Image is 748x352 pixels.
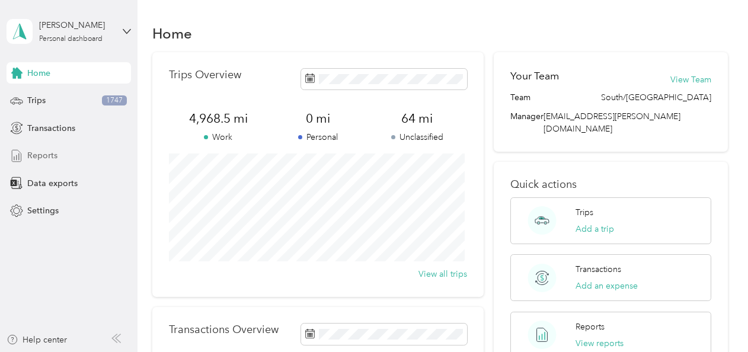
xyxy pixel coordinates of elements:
div: [PERSON_NAME] [39,19,113,31]
button: Add a trip [576,223,614,235]
span: Team [510,91,530,104]
button: View Team [670,73,711,86]
button: View all trips [418,268,467,280]
span: Reports [27,149,57,162]
p: Quick actions [510,178,711,191]
span: Manager [510,110,544,135]
p: Transactions Overview [169,324,279,336]
p: Reports [576,321,605,333]
span: 0 mi [268,110,367,127]
button: View reports [576,337,624,350]
span: 4,968.5 mi [169,110,268,127]
button: Help center [7,334,67,346]
span: 64 mi [367,110,467,127]
span: 1747 [102,95,127,106]
p: Personal [268,131,367,143]
div: Personal dashboard [39,36,103,43]
span: South/[GEOGRAPHIC_DATA] [601,91,711,104]
span: Settings [27,204,59,217]
span: Transactions [27,122,75,135]
p: Unclassified [367,131,467,143]
span: Trips [27,94,46,107]
p: Work [169,131,268,143]
p: Trips Overview [169,69,241,81]
p: Transactions [576,263,621,276]
iframe: Everlance-gr Chat Button Frame [682,286,748,352]
h2: Your Team [510,69,559,84]
h1: Home [152,27,192,40]
span: Home [27,67,50,79]
span: [EMAIL_ADDRESS][PERSON_NAME][DOMAIN_NAME] [544,111,680,134]
button: Add an expense [576,280,638,292]
p: Trips [576,206,593,219]
span: Data exports [27,177,78,190]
